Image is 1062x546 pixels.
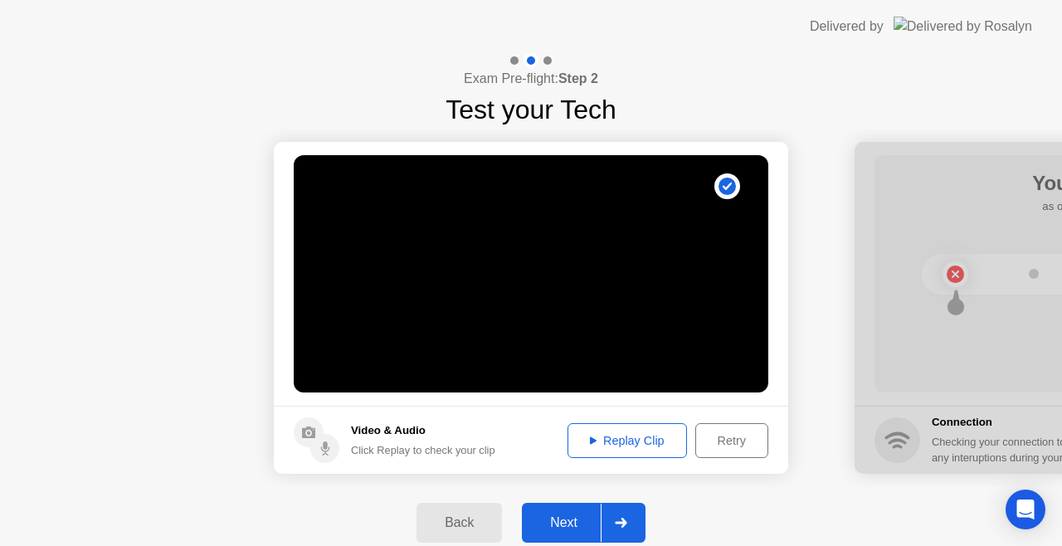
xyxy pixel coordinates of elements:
h5: Video & Audio [351,422,495,439]
div: Click Replay to check your clip [351,442,495,458]
div: Back [421,515,497,530]
img: Delivered by Rosalyn [894,17,1032,36]
button: Retry [695,423,768,458]
div: Next [527,515,601,530]
button: Replay Clip [568,423,687,458]
button: Next [522,503,645,543]
div: Replay Clip [573,434,681,447]
b: Step 2 [558,71,598,85]
h4: Exam Pre-flight: [464,69,598,89]
h1: Test your Tech [446,90,616,129]
div: Delivered by [810,17,884,37]
button: Back [417,503,502,543]
div: Retry [701,434,762,447]
div: Open Intercom Messenger [1006,490,1045,529]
